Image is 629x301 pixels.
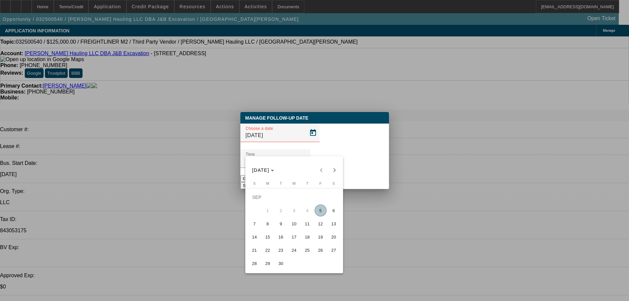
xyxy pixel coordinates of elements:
span: 5 [315,205,327,216]
span: 22 [262,244,274,256]
button: September 14, 2025 [248,230,261,244]
span: 20 [328,231,340,243]
span: 9 [275,218,287,230]
span: 14 [249,231,261,243]
button: September 9, 2025 [274,217,288,230]
button: September 3, 2025 [288,204,301,217]
button: September 12, 2025 [314,217,327,230]
span: 28 [249,257,261,269]
span: 24 [288,244,300,256]
span: 7 [249,218,261,230]
button: September 13, 2025 [327,217,340,230]
button: September 5, 2025 [314,204,327,217]
span: 10 [288,218,300,230]
button: September 16, 2025 [274,230,288,244]
button: September 24, 2025 [288,244,301,257]
span: 6 [328,205,340,216]
button: September 27, 2025 [327,244,340,257]
span: 19 [315,231,327,243]
button: September 30, 2025 [274,257,288,270]
button: September 7, 2025 [248,217,261,230]
button: September 22, 2025 [261,244,274,257]
span: F [319,181,322,185]
button: September 11, 2025 [301,217,314,230]
span: S [253,181,256,185]
span: [DATE] [252,168,269,173]
span: 30 [275,257,287,269]
span: 16 [275,231,287,243]
span: 21 [249,244,261,256]
span: 25 [301,244,313,256]
button: September 6, 2025 [327,204,340,217]
button: September 26, 2025 [314,244,327,257]
button: September 4, 2025 [301,204,314,217]
button: September 19, 2025 [314,230,327,244]
button: September 1, 2025 [261,204,274,217]
button: September 28, 2025 [248,257,261,270]
button: September 15, 2025 [261,230,274,244]
span: S [332,181,335,185]
button: Choose month and year [250,164,277,176]
button: September 29, 2025 [261,257,274,270]
button: September 8, 2025 [261,217,274,230]
span: 11 [301,218,313,230]
span: 13 [328,218,340,230]
span: 4 [301,205,313,216]
button: September 20, 2025 [327,230,340,244]
button: September 17, 2025 [288,230,301,244]
span: 12 [315,218,327,230]
span: 23 [275,244,287,256]
span: 18 [301,231,313,243]
button: September 2, 2025 [274,204,288,217]
button: Next month [328,164,341,177]
span: W [292,181,296,185]
span: 17 [288,231,300,243]
span: T [306,181,308,185]
td: SEP [248,191,340,204]
button: September 18, 2025 [301,230,314,244]
button: September 25, 2025 [301,244,314,257]
span: 27 [328,244,340,256]
button: September 23, 2025 [274,244,288,257]
button: September 10, 2025 [288,217,301,230]
span: 29 [262,257,274,269]
span: 26 [315,244,327,256]
span: 2 [275,205,287,216]
span: 3 [288,205,300,216]
span: 8 [262,218,274,230]
span: M [266,181,269,185]
span: T [280,181,282,185]
span: 15 [262,231,274,243]
button: September 21, 2025 [248,244,261,257]
span: 1 [262,205,274,216]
